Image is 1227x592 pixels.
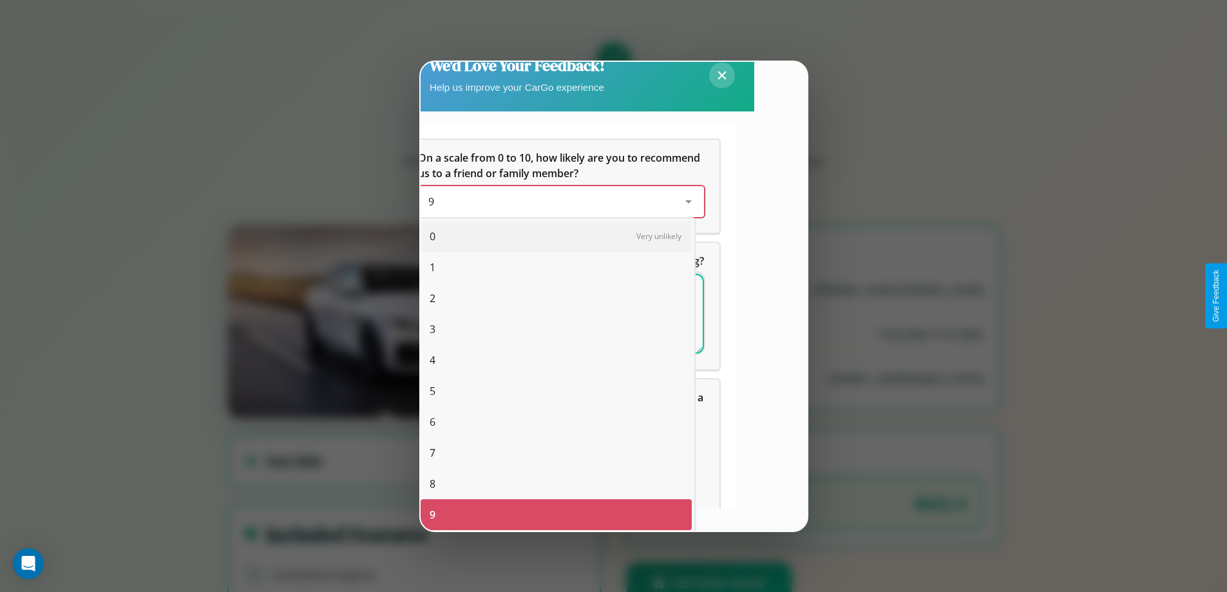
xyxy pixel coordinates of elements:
div: 0 [421,221,692,252]
div: 7 [421,437,692,468]
div: 4 [421,345,692,376]
span: 5 [430,383,435,399]
div: 3 [421,314,692,345]
span: 9 [428,195,434,209]
div: Give Feedback [1212,270,1221,322]
div: 1 [421,252,692,283]
div: 8 [421,468,692,499]
div: 9 [421,499,692,530]
span: 7 [430,445,435,461]
div: Open Intercom Messenger [13,548,44,579]
span: 9 [430,507,435,522]
span: 8 [430,476,435,492]
span: 0 [430,229,435,244]
span: 6 [430,414,435,430]
span: On a scale from 0 to 10, how likely are you to recommend us to a friend or family member? [418,151,703,180]
span: 4 [430,352,435,368]
div: 10 [421,530,692,561]
h2: We'd Love Your Feedback! [430,55,605,76]
span: Which of the following features do you value the most in a vehicle? [418,390,706,420]
span: Very unlikely [636,231,681,242]
div: On a scale from 0 to 10, how likely are you to recommend us to a friend or family member? [418,186,704,217]
p: Help us improve your CarGo experience [430,79,605,96]
div: 5 [421,376,692,406]
div: 2 [421,283,692,314]
span: 1 [430,260,435,275]
span: What can we do to make your experience more satisfying? [418,254,704,268]
h5: On a scale from 0 to 10, how likely are you to recommend us to a friend or family member? [418,150,704,181]
span: 3 [430,321,435,337]
span: 2 [430,291,435,306]
div: On a scale from 0 to 10, how likely are you to recommend us to a friend or family member? [403,140,719,233]
div: 6 [421,406,692,437]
